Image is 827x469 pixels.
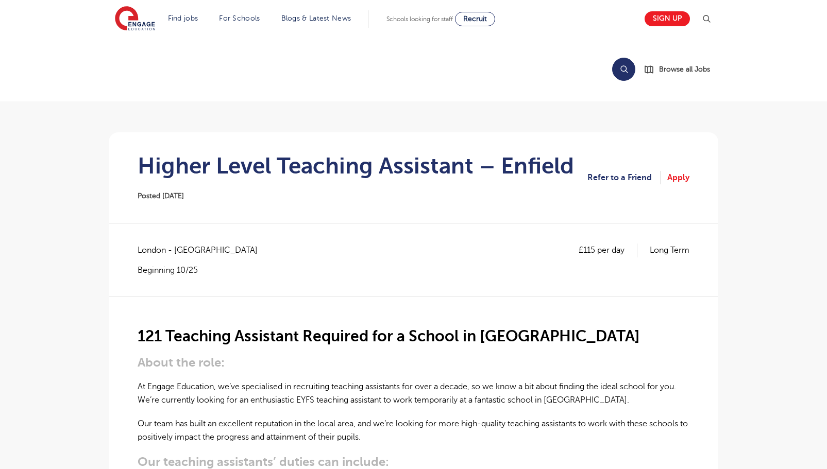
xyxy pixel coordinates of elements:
[138,355,225,370] strong: About the role:
[667,171,689,184] a: Apply
[168,14,198,22] a: Find jobs
[644,63,718,75] a: Browse all Jobs
[579,244,637,257] p: £115 per day
[115,6,155,32] img: Engage Education
[650,244,689,257] p: Long Term
[659,63,710,75] span: Browse all Jobs
[645,11,690,26] a: Sign up
[138,417,689,444] p: Our team has built an excellent reputation in the local area, and we’re looking for more high-qua...
[386,15,453,23] span: Schools looking for staff
[138,192,184,200] span: Posted [DATE]
[219,14,260,22] a: For Schools
[138,153,574,179] h1: Higher Level Teaching Assistant – Enfield
[463,15,487,23] span: Recruit
[138,455,389,469] strong: Our teaching assistants’ duties can include:
[587,171,661,184] a: Refer to a Friend
[455,12,495,26] a: Recruit
[138,265,268,276] p: Beginning 10/25
[281,14,351,22] a: Blogs & Latest News
[138,327,689,345] h2: 121 Teaching Assistant Required for a School in [GEOGRAPHIC_DATA]
[612,58,635,81] button: Search
[138,380,689,407] p: At Engage Education, we’ve specialised in recruiting teaching assistants for over a decade, so we...
[138,244,268,257] span: London - [GEOGRAPHIC_DATA]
